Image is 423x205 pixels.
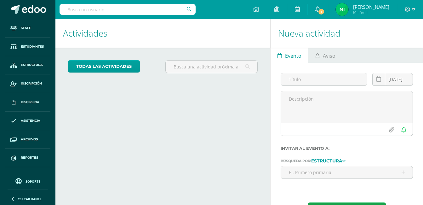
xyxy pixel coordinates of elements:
[21,137,38,142] span: Archivos
[21,118,40,123] span: Asistencia
[311,158,342,164] strong: Estructura
[166,61,257,73] input: Busca una actividad próxima aquí...
[26,179,40,184] span: Soporte
[5,93,50,112] a: Disciplina
[8,177,48,185] a: Soporte
[5,130,50,149] a: Archivos
[308,48,342,63] a: Aviso
[21,62,43,67] span: Estructura
[271,48,308,63] a: Evento
[373,73,413,85] input: Fecha de entrega
[318,8,325,15] span: 1
[68,60,140,73] a: todas las Actividades
[281,166,413,179] input: Ej. Primero primaria
[281,146,413,151] label: Invitar al evento a:
[63,19,263,48] h1: Actividades
[60,4,196,15] input: Busca un usuario...
[21,155,38,160] span: Reportes
[353,4,389,10] span: [PERSON_NAME]
[5,74,50,93] a: Inscripción
[278,19,415,48] h1: Nueva actividad
[353,9,389,15] span: Mi Perfil
[5,112,50,130] a: Asistencia
[21,44,44,49] span: Estudiantes
[21,26,31,31] span: Staff
[21,100,39,105] span: Disciplina
[323,48,335,63] span: Aviso
[5,19,50,38] a: Staff
[281,159,311,163] span: Búsqueda por:
[5,56,50,75] a: Estructura
[336,3,348,16] img: 6f29d68f3332a1bbde006def93603702.png
[5,38,50,56] a: Estudiantes
[21,81,42,86] span: Inscripción
[5,149,50,167] a: Reportes
[285,48,301,63] span: Evento
[311,158,346,163] a: Estructura
[281,73,367,85] input: Título
[18,197,42,201] span: Cerrar panel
